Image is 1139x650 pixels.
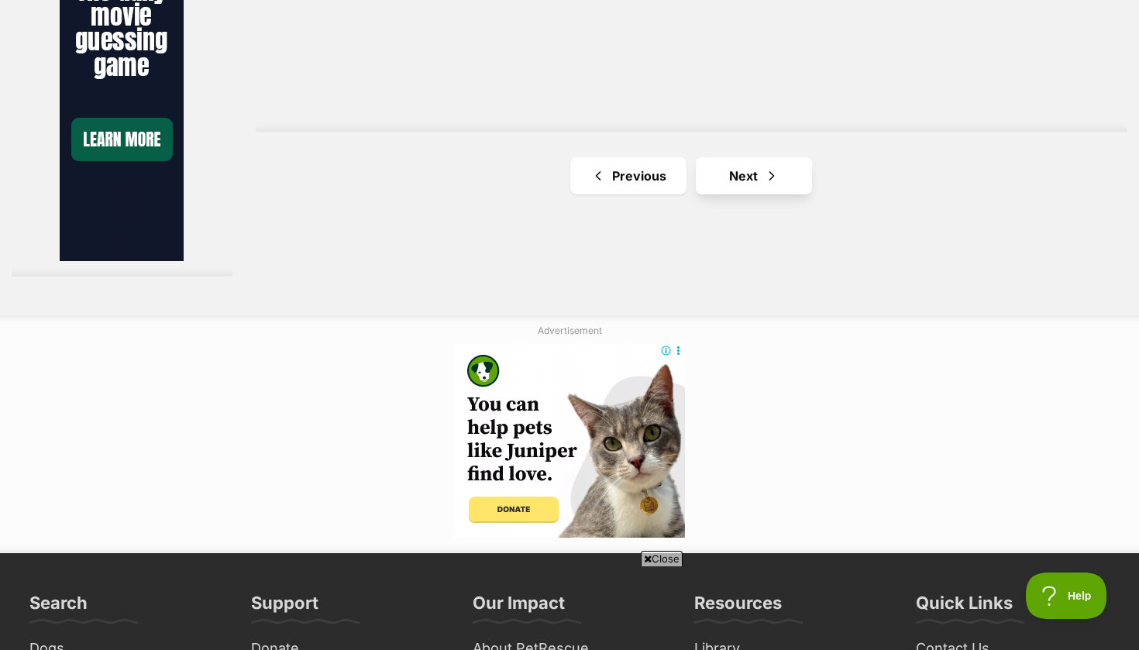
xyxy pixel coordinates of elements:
nav: Pagination [256,157,1127,194]
h3: Quick Links [916,592,1013,623]
iframe: Help Scout Beacon - Open [1026,573,1108,619]
h3: Support [251,592,318,623]
iframe: Advertisement [454,344,685,538]
span: Close [641,551,683,566]
h3: Search [29,592,88,623]
a: Previous page [570,157,686,194]
iframe: Advertisement [287,573,852,642]
a: Next page [696,157,812,194]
